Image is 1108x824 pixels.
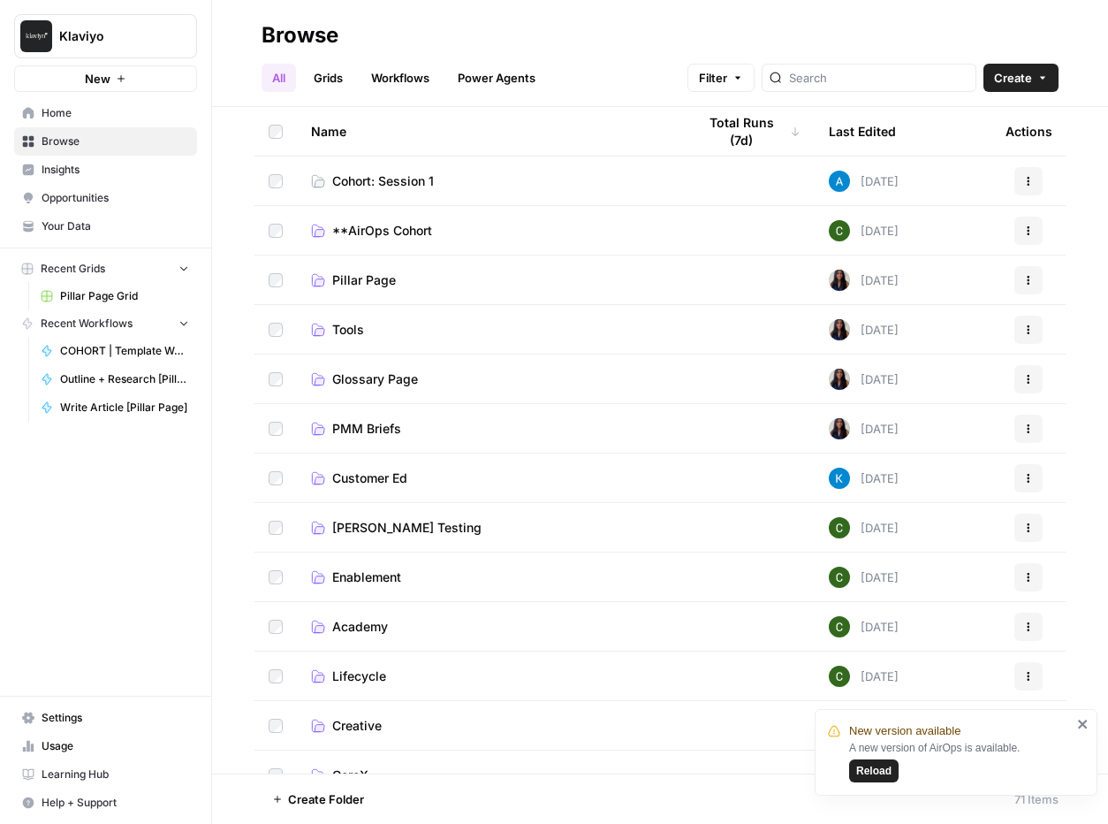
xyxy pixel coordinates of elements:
[311,271,668,289] a: Pillar Page
[332,420,401,438] span: PMM Briefs
[829,220,899,241] div: [DATE]
[829,616,899,637] div: [DATE]
[789,69,968,87] input: Search
[42,190,189,206] span: Opportunities
[447,64,546,92] a: Power Agents
[849,722,960,740] span: New version available
[14,99,197,127] a: Home
[262,64,296,92] a: All
[14,127,197,156] a: Browse
[33,393,197,422] a: Write Article [Pillar Page]
[311,668,668,685] a: Lifecycle
[829,517,850,538] img: 14qrvic887bnlg6dzgoj39zarp80
[687,64,755,92] button: Filter
[14,65,197,92] button: New
[983,64,1059,92] button: Create
[829,369,899,390] div: [DATE]
[829,418,899,439] div: [DATE]
[42,738,189,754] span: Usage
[332,717,382,735] span: Creative
[332,519,482,537] span: [PERSON_NAME] Testing
[42,767,189,782] span: Learning Hub
[14,156,197,184] a: Insights
[829,468,899,489] div: [DATE]
[262,21,338,50] div: Browse
[14,310,197,337] button: Recent Workflows
[360,64,440,92] a: Workflows
[1014,790,1059,808] div: 71 Items
[829,270,899,291] div: [DATE]
[332,271,396,289] span: Pillar Page
[829,220,850,241] img: 14qrvic887bnlg6dzgoj39zarp80
[288,790,364,808] span: Create Folder
[60,400,189,416] span: Write Article [Pillar Page]
[699,69,727,87] span: Filter
[42,795,189,811] span: Help + Support
[332,618,388,636] span: Academy
[14,256,197,282] button: Recent Grids
[829,567,899,588] div: [DATE]
[1006,107,1052,156] div: Actions
[33,365,197,393] a: Outline + Research [Pillar Page]
[311,717,668,735] a: Creative
[829,319,850,340] img: rox323kbkgutb4wcij4krxobkpon
[849,759,899,782] button: Reload
[696,107,801,156] div: Total Runs (7d)
[994,69,1032,87] span: Create
[332,469,407,487] span: Customer Ed
[262,785,375,813] button: Create Folder
[829,107,896,156] div: Last Edited
[829,468,850,489] img: zdhmu8j9dpt46ofesn2i0ad6n35e
[311,107,668,156] div: Name
[332,222,432,240] span: **AirOps Cohort
[14,184,197,212] a: Opportunities
[1077,717,1089,731] button: close
[829,171,850,192] img: o3cqybgnmipr355j8nz4zpq1mc6x
[60,343,189,359] span: COHORT | Template Workflow
[829,270,850,291] img: rox323kbkgutb4wcij4krxobkpon
[311,469,668,487] a: Customer Ed
[14,212,197,240] a: Your Data
[311,420,668,438] a: PMM Briefs
[42,105,189,121] span: Home
[41,261,105,277] span: Recent Grids
[60,371,189,387] span: Outline + Research [Pillar Page]
[20,20,52,52] img: Klaviyo Logo
[829,171,899,192] div: [DATE]
[829,517,899,538] div: [DATE]
[41,316,133,332] span: Recent Workflows
[829,567,850,588] img: 14qrvic887bnlg6dzgoj39zarp80
[849,740,1072,782] div: A new version of AirOps is available.
[14,789,197,817] button: Help + Support
[42,162,189,178] span: Insights
[332,321,364,339] span: Tools
[14,760,197,789] a: Learning Hub
[311,618,668,636] a: Academy
[60,288,189,304] span: Pillar Page Grid
[42,134,189,149] span: Browse
[856,763,892,779] span: Reload
[14,704,197,732] a: Settings
[332,568,401,586] span: Enablement
[829,666,850,687] img: 14qrvic887bnlg6dzgoj39zarp80
[311,767,668,784] a: CoreX
[303,64,353,92] a: Grids
[59,27,166,45] span: Klaviyo
[332,668,386,685] span: Lifecycle
[311,172,668,190] a: Cohort: Session 1
[829,319,899,340] div: [DATE]
[829,666,899,687] div: [DATE]
[829,616,850,637] img: 14qrvic887bnlg6dzgoj39zarp80
[42,710,189,726] span: Settings
[829,418,850,439] img: rox323kbkgutb4wcij4krxobkpon
[332,767,368,784] span: CoreX
[33,282,197,310] a: Pillar Page Grid
[311,321,668,339] a: Tools
[332,370,418,388] span: Glossary Page
[14,732,197,760] a: Usage
[829,369,850,390] img: rox323kbkgutb4wcij4krxobkpon
[42,218,189,234] span: Your Data
[311,370,668,388] a: Glossary Page
[311,519,668,537] a: [PERSON_NAME] Testing
[311,568,668,586] a: Enablement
